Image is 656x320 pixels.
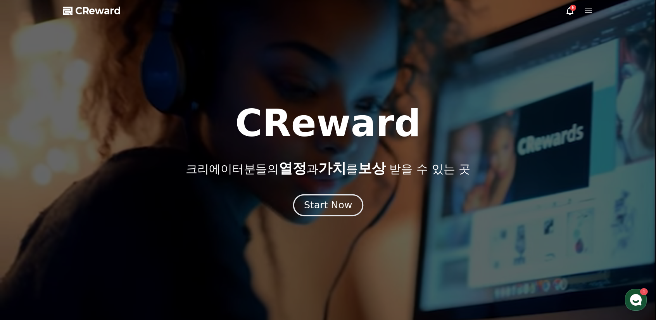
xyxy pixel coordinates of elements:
[120,258,129,264] span: 설정
[63,5,121,17] a: CReward
[71,258,80,264] span: 대화
[2,246,51,265] a: 홈
[304,199,352,212] div: Start Now
[51,246,100,265] a: 1대화
[75,5,121,17] span: CReward
[79,246,81,252] span: 1
[24,258,29,264] span: 홈
[295,202,362,210] a: Start Now
[186,161,470,176] p: 크리에이터분들의 과 를 받을 수 있는 곳
[565,6,575,16] a: 6
[279,160,307,176] span: 열정
[293,194,363,216] button: Start Now
[570,5,576,11] div: 6
[235,105,421,142] h1: CReward
[358,160,386,176] span: 보상
[100,246,149,265] a: 설정
[318,160,346,176] span: 가치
